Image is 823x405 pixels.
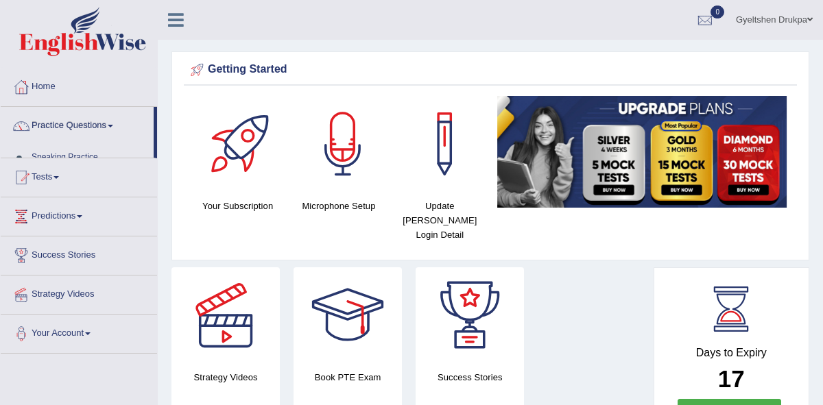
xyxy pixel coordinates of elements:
a: Your Account [1,315,157,349]
a: Speaking Practice [25,145,154,170]
span: 0 [711,5,724,19]
img: small5.jpg [497,96,787,208]
a: Home [1,68,157,102]
a: Predictions [1,197,157,232]
b: 17 [718,365,745,392]
h4: Book PTE Exam [294,370,402,384]
h4: Success Stories [416,370,524,384]
a: Success Stories [1,236,157,271]
a: Strategy Videos [1,275,157,310]
h4: Your Subscription [194,199,281,213]
div: Getting Started [187,60,794,80]
h4: Strategy Videos [171,370,280,384]
h4: Update [PERSON_NAME] Login Detail [396,199,484,242]
h4: Microphone Setup [295,199,382,213]
a: Tests [1,158,157,193]
h4: Days to Expiry [669,347,794,359]
a: Practice Questions [1,107,154,141]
